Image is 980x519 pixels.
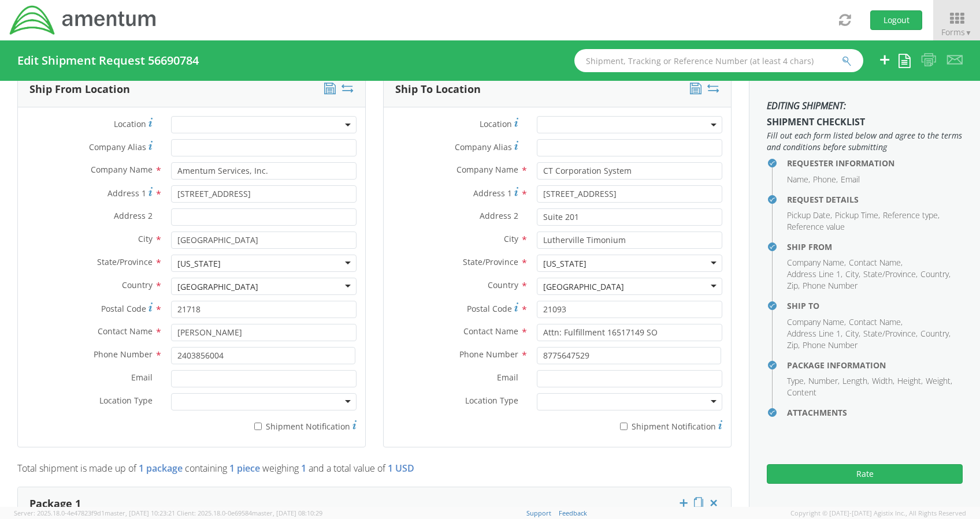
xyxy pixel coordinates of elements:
[574,49,863,72] input: Shipment, Tracking or Reference Number (at least 4 chars)
[787,408,963,417] h4: Attachments
[480,210,518,221] span: Address 2
[254,423,262,430] input: Shipment Notification
[526,509,551,517] a: Support
[767,464,963,484] button: Rate
[17,54,199,67] h4: Edit Shipment Request 56690784
[131,372,153,383] span: Email
[14,509,175,517] span: Server: 2025.18.0-4e47823f9d1
[543,281,624,293] div: [GEOGRAPHIC_DATA]
[767,130,963,153] span: Fill out each form listed below and agree to the terms and conditions before submitting
[29,498,81,510] h3: Package 1
[787,159,963,167] h4: Requester Information
[787,375,805,387] li: Type
[252,509,322,517] span: master, [DATE] 08:10:29
[965,28,972,38] span: ▼
[488,279,518,290] span: Country
[803,339,857,351] li: Phone Number
[177,281,258,293] div: [GEOGRAPHIC_DATA]
[463,256,518,267] span: State/Province
[480,118,512,129] span: Location
[114,210,153,221] span: Address 2
[842,375,869,387] li: Length
[863,328,918,339] li: State/Province
[849,257,903,268] li: Contact Name
[849,316,903,328] li: Contact Name
[787,195,963,204] h4: Request Details
[620,423,628,430] input: Shipment Notification
[105,509,175,517] span: master, [DATE] 10:23:21
[497,372,518,383] span: Email
[845,268,860,280] li: City
[767,101,963,127] h3: Shipment Checklist
[870,10,922,30] button: Logout
[456,164,518,175] span: Company Name
[537,419,722,432] label: Shipment Notification
[897,375,923,387] li: Height
[787,339,800,351] li: Zip
[787,387,816,398] li: Content
[787,280,800,292] li: Zip
[89,141,146,152] span: Company Alias
[767,101,963,111] span: Editing shipment:
[787,328,842,339] li: Address Line 1
[29,84,130,95] h3: Ship From Location
[455,141,512,152] span: Company Alias
[388,462,414,475] span: 1 USD
[229,462,260,475] span: 1 piece
[808,375,840,387] li: Number
[107,188,146,199] span: Address 1
[559,509,587,517] a: Feedback
[139,462,183,475] span: 1 package
[926,375,952,387] li: Weight
[787,210,832,221] li: Pickup Date
[941,27,972,38] span: Forms
[813,174,838,185] li: Phone
[467,303,512,314] span: Postal Code
[883,210,940,221] li: Reference type
[863,268,918,280] li: State/Province
[845,328,860,339] li: City
[465,395,518,406] span: Location Type
[177,509,322,517] span: Client: 2025.18.0-0e69584
[177,258,221,270] div: [US_STATE]
[101,303,146,314] span: Postal Code
[787,268,842,280] li: Address Line 1
[790,509,966,518] span: Copyright © [DATE]-[DATE] Agistix Inc., All Rights Reserved
[114,118,146,129] span: Location
[171,419,357,432] label: Shipment Notification
[920,268,951,280] li: Country
[504,233,518,244] span: City
[138,233,153,244] span: City
[17,462,732,481] p: Total shipment is made up of containing weighing and a total value of
[543,258,586,270] div: [US_STATE]
[91,164,153,175] span: Company Name
[803,280,857,292] li: Phone Number
[787,361,963,369] h4: Package Information
[841,174,860,185] li: Email
[787,257,846,268] li: Company Name
[835,210,880,221] li: Pickup Time
[301,462,306,475] span: 1
[459,349,518,360] span: Phone Number
[787,301,963,310] h4: Ship To
[99,395,153,406] span: Location Type
[920,328,951,339] li: Country
[98,326,153,337] span: Contact Name
[463,326,518,337] span: Contact Name
[787,174,810,185] li: Name
[9,4,158,36] img: dyn-intl-logo-049831509241104b2a82.png
[787,242,963,251] h4: Ship From
[872,375,894,387] li: Width
[787,316,846,328] li: Company Name
[473,188,512,199] span: Address 1
[97,256,153,267] span: State/Province
[787,221,845,233] li: Reference value
[395,84,481,95] h3: Ship To Location
[94,349,153,360] span: Phone Number
[122,279,153,290] span: Country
